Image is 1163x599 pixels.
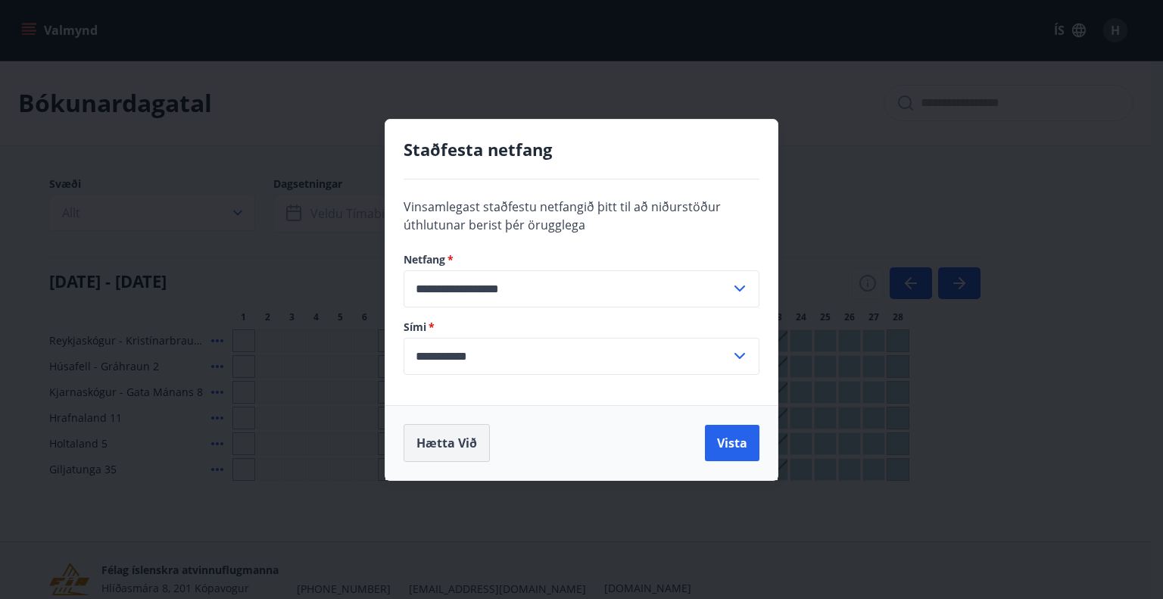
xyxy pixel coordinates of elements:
[404,138,759,161] h4: Staðfesta netfang
[404,424,490,462] button: Hætta við
[705,425,759,461] button: Vista
[404,320,759,335] label: Sími
[404,198,721,233] span: Vinsamlegast staðfestu netfangið þitt til að niðurstöður úthlutunar berist þér örugglega
[404,252,759,267] label: Netfang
